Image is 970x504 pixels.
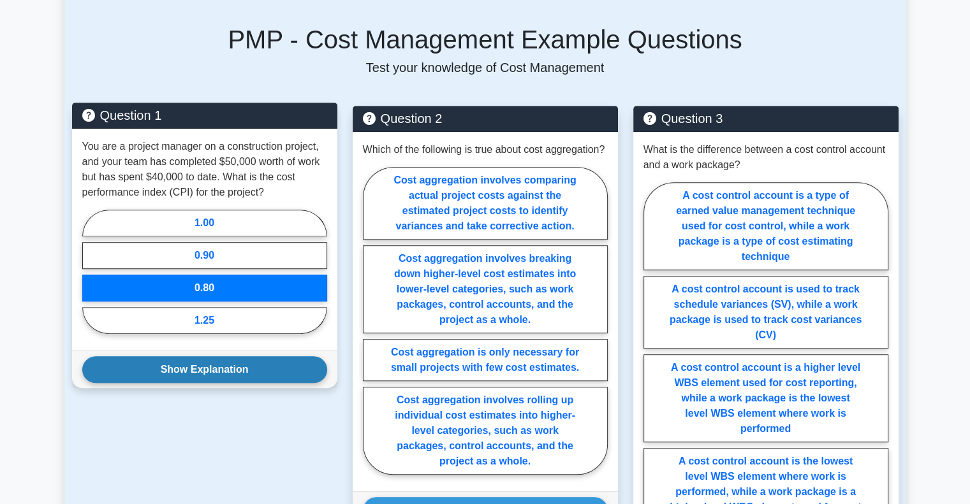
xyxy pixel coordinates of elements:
[363,387,608,475] label: Cost aggregation involves rolling up individual cost estimates into higher-level categories, such...
[643,142,888,173] p: What is the difference between a cost control account and a work package?
[72,60,899,75] p: Test your knowledge of Cost Management
[82,275,327,301] label: 0.80
[82,108,327,123] h5: Question 1
[82,356,327,383] button: Show Explanation
[643,354,888,442] label: A cost control account is a higher level WBS element used for cost reporting, while a work packag...
[363,339,608,381] label: Cost aggregation is only necessary for small projects with few cost estimates.
[363,167,608,240] label: Cost aggregation involves comparing actual project costs against the estimated project costs to i...
[72,24,899,55] h5: PMP - Cost Management Example Questions
[82,307,327,334] label: 1.25
[643,182,888,270] label: A cost control account is a type of earned value management technique used for cost control, whil...
[82,139,327,200] p: You are a project manager on a construction project, and your team has completed $50,000 worth of...
[363,142,605,157] p: Which of the following is true about cost aggregation?
[643,111,888,126] h5: Question 3
[363,111,608,126] h5: Question 2
[363,245,608,333] label: Cost aggregation involves breaking down higher-level cost estimates into lower-level categories, ...
[82,210,327,236] label: 1.00
[82,242,327,269] label: 0.90
[643,276,888,349] label: A cost control account is used to track schedule variances (SV), while a work package is used to ...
